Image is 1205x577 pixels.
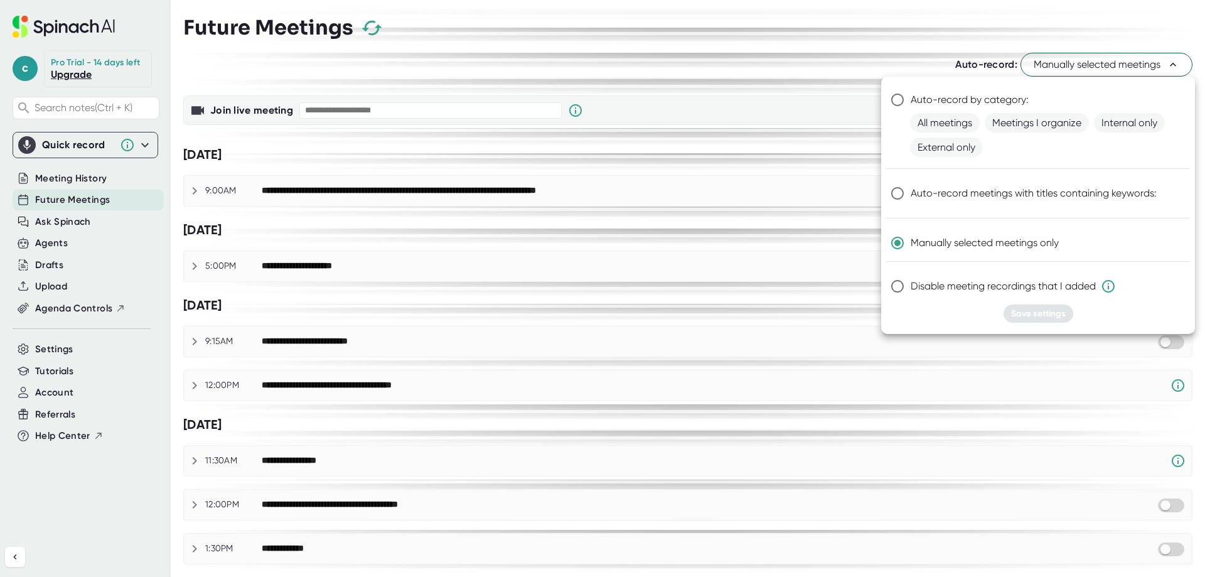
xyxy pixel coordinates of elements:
[911,235,1059,251] span: Manually selected meetings only
[1004,305,1073,323] button: Save settings
[911,186,1157,201] span: Auto-record meetings with titles containing keywords:
[911,92,1029,107] span: Auto-record by category:
[911,279,1116,294] span: Disable meeting recordings that I added
[985,113,1089,132] span: Meetings I organize
[1094,113,1165,132] span: Internal only
[910,138,983,157] span: External only
[1011,308,1066,319] span: Save settings
[910,113,980,132] span: All meetings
